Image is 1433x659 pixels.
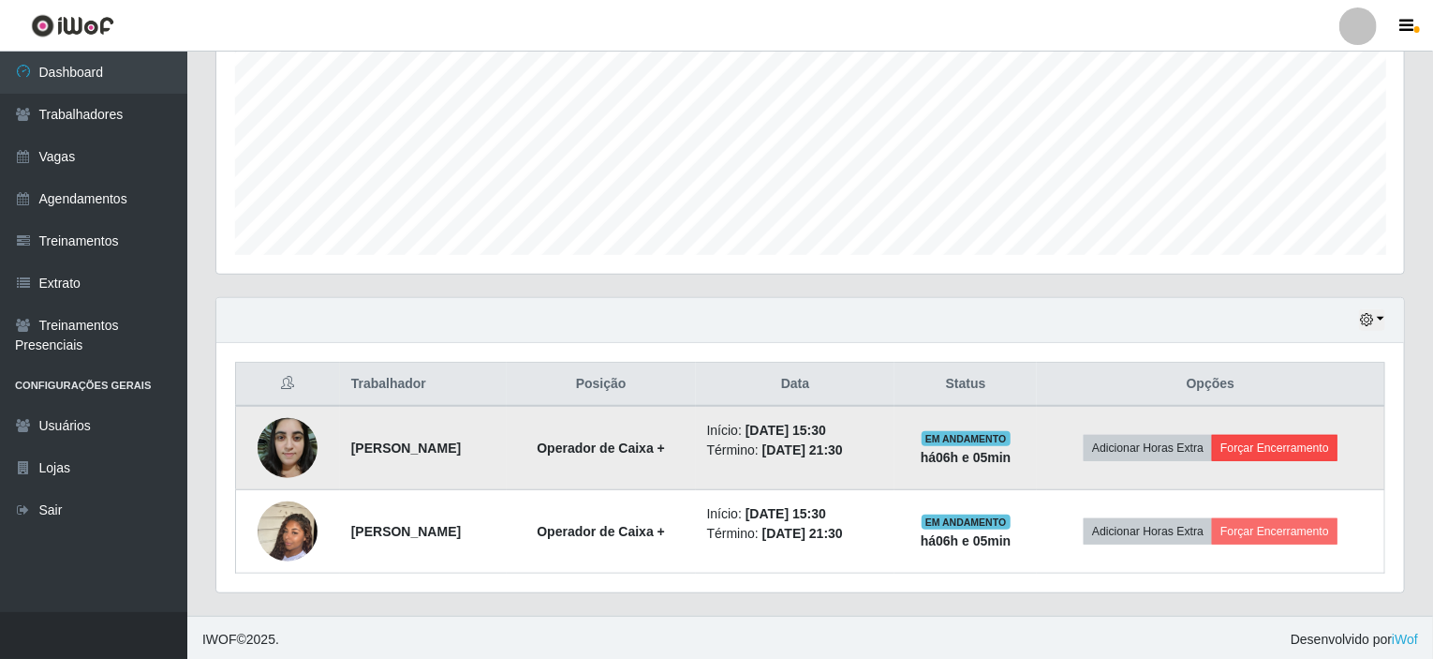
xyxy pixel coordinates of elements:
[921,450,1012,465] strong: há 06 h e 05 min
[707,504,884,524] li: Início:
[537,524,665,539] strong: Operador de Caixa +
[707,524,884,544] li: Término:
[351,441,461,456] strong: [PERSON_NAME]
[1084,518,1212,545] button: Adicionar Horas Extra
[922,515,1011,530] span: EM ANDAMENTO
[707,421,884,441] li: Início:
[202,630,279,650] span: © 2025 .
[921,533,1012,548] strong: há 06 h e 05 min
[1291,630,1418,650] span: Desenvolvido por
[258,408,318,487] img: 1742177535475.jpeg
[696,363,895,407] th: Data
[1084,435,1212,461] button: Adicionar Horas Extra
[202,632,237,647] span: IWOF
[351,524,461,539] strong: [PERSON_NAME]
[1212,518,1337,545] button: Forçar Encerramento
[922,431,1011,446] span: EM ANDAMENTO
[746,506,826,521] time: [DATE] 15:30
[340,363,507,407] th: Trabalhador
[746,423,826,438] time: [DATE] 15:30
[258,478,318,585] img: 1745635313698.jpeg
[1037,363,1385,407] th: Opções
[707,441,884,460] li: Término:
[762,442,843,457] time: [DATE] 21:30
[31,14,114,37] img: CoreUI Logo
[1212,435,1337,461] button: Forçar Encerramento
[507,363,696,407] th: Posição
[537,441,665,456] strong: Operador de Caixa +
[762,526,843,541] time: [DATE] 21:30
[894,363,1037,407] th: Status
[1392,632,1418,647] a: iWof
